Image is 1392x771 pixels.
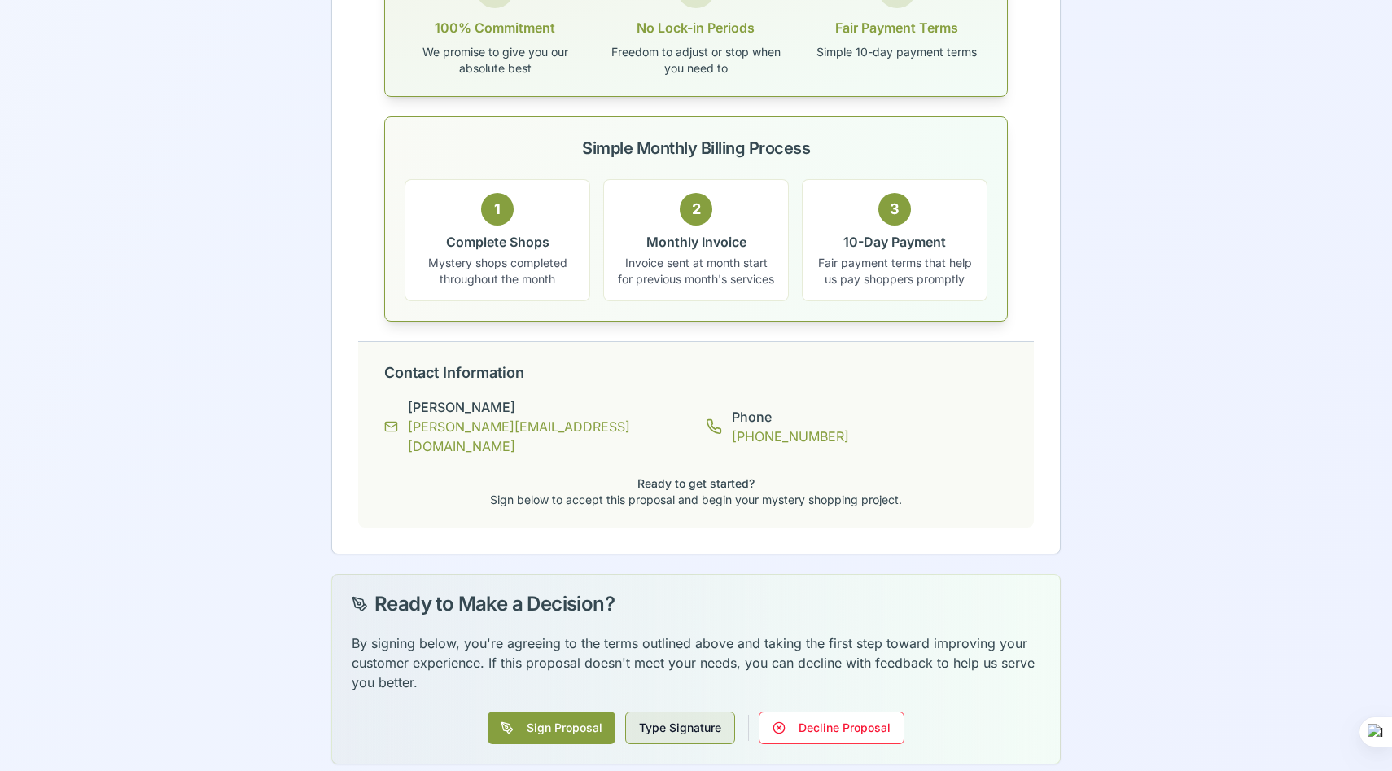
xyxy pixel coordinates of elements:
p: Freedom to adjust or stop when you need to [606,44,787,77]
button: Decline Proposal [759,712,904,744]
p: Sign below to accept this proposal and begin your mystery shopping project. [384,492,1008,508]
div: Ready to Make a Decision? [352,594,1040,614]
p: Phone [732,407,849,427]
button: Type Signature [625,712,735,744]
p: 10-Day Payment [816,232,974,252]
div: Simple Monthly Billing Process [405,137,987,160]
h4: No Lock-in Periods [606,18,787,37]
h3: Contact Information [384,361,1008,384]
h4: 100% Commitment [405,18,586,37]
div: 1 [481,193,514,226]
p: By signing below, you're agreeing to the terms outlined above and taking the first step toward im... [352,633,1040,692]
p: [PERSON_NAME][EMAIL_ADDRESS][DOMAIN_NAME] [408,417,686,456]
p: [PERSON_NAME] [408,397,686,417]
p: Complete Shops [418,232,576,252]
p: Mystery shops completed throughout the month [418,255,576,287]
div: 3 [878,193,911,226]
div: 2 [680,193,712,226]
p: Invoice sent at month start for previous month's services [617,255,775,287]
p: We promise to give you our absolute best [405,44,586,77]
h4: Fair Payment Terms [806,18,987,37]
button: Sign Proposal [488,712,615,744]
p: Ready to get started? [384,475,1008,492]
p: [PHONE_NUMBER] [732,427,849,446]
p: Fair payment terms that help us pay shoppers promptly [816,255,974,287]
p: Monthly Invoice [617,232,775,252]
p: Simple 10-day payment terms [806,44,987,60]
